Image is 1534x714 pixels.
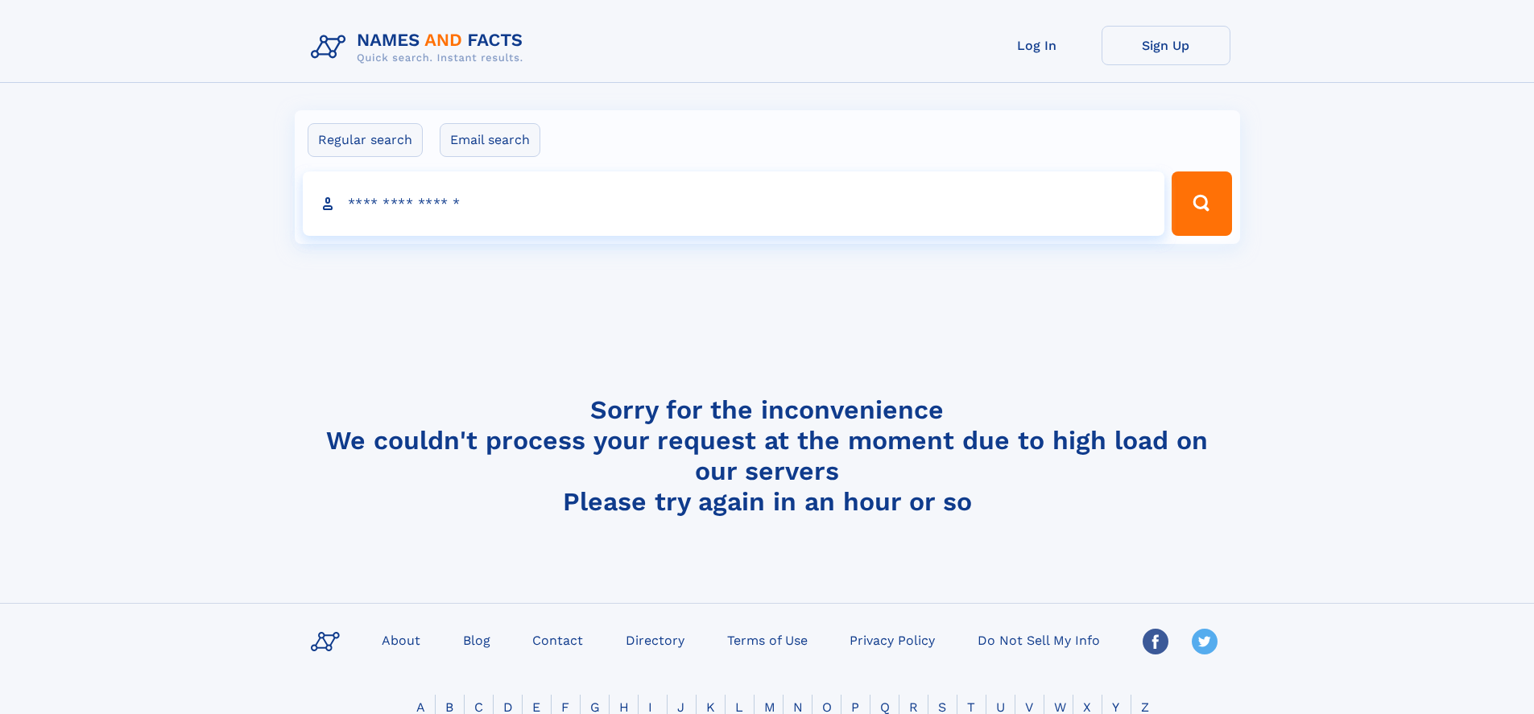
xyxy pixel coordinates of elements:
a: About [375,628,427,651]
img: Logo Names and Facts [304,26,536,69]
a: Log In [973,26,1102,65]
h4: Sorry for the inconvenience We couldn't process your request at the moment due to high load on ou... [304,394,1230,517]
img: Twitter [1192,629,1218,654]
label: Email search [440,123,540,157]
a: Contact [526,628,589,651]
button: Search Button [1172,171,1231,236]
a: Blog [457,628,497,651]
input: search input [303,171,1165,236]
a: Directory [619,628,691,651]
label: Regular search [308,123,423,157]
img: Facebook [1143,629,1168,654]
a: Sign Up [1102,26,1230,65]
a: Privacy Policy [843,628,941,651]
a: Terms of Use [721,628,814,651]
a: Do Not Sell My Info [971,628,1106,651]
